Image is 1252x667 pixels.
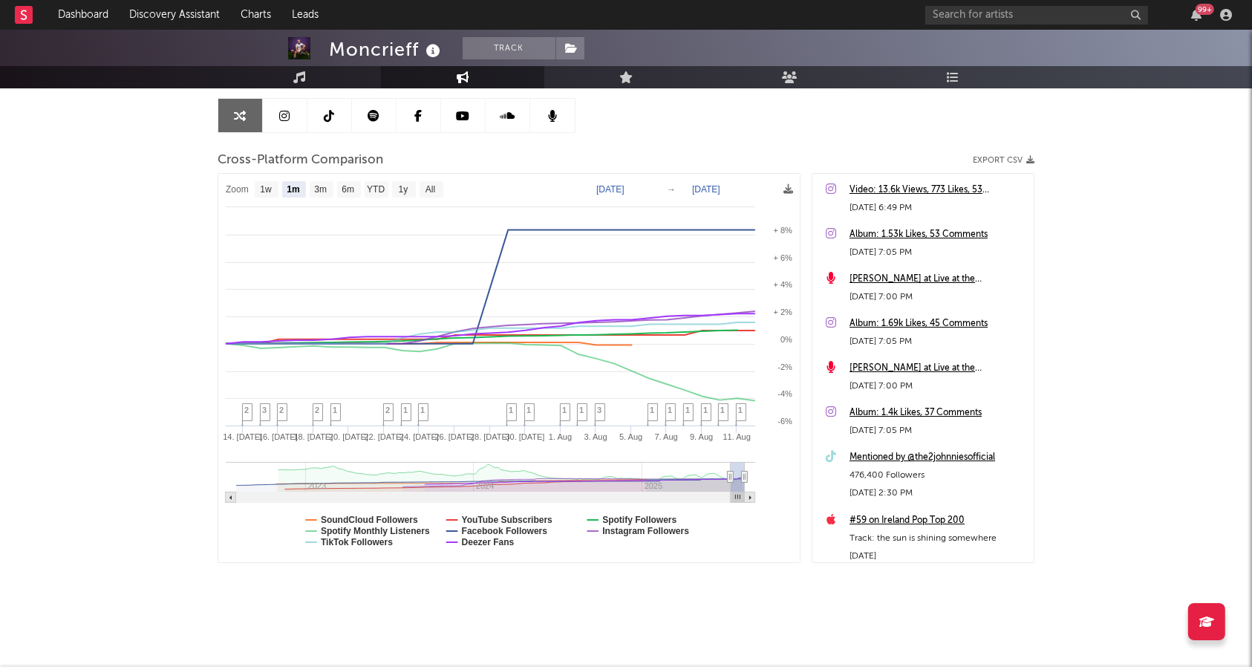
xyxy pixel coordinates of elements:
text: 6m [342,185,354,195]
text: 1m [287,185,299,195]
span: 1 [579,406,584,414]
text: SoundCloud Followers [321,515,418,525]
button: 99+ [1191,9,1202,21]
span: 1 [403,406,408,414]
text: YTD [367,185,385,195]
text: 1. Aug [549,432,572,441]
text: TikTok Followers [321,537,393,547]
text: [DATE] [692,184,720,195]
text: 0% [780,335,792,344]
span: 2 [244,406,249,414]
div: 476,400 Followers [850,466,1026,484]
text: YouTube Subscribers [462,515,553,525]
text: + 6% [774,253,793,262]
a: Album: 1.69k Likes, 45 Comments [850,315,1026,333]
div: Track: the sun is shining somewhere [850,530,1026,547]
a: Album: 1.53k Likes, 53 Comments [850,226,1026,244]
div: [DATE] 6:49 PM [850,199,1026,217]
text: Instagram Followers [602,526,689,536]
text: 22. [DATE] [364,432,403,441]
div: [DATE] 7:05 PM [850,333,1026,351]
div: [DATE] 7:05 PM [850,422,1026,440]
text: 26. [DATE] [434,432,474,441]
span: 1 [685,406,690,414]
text: -4% [777,389,792,398]
div: 99 + [1196,4,1214,15]
a: Album: 1.4k Likes, 37 Comments [850,404,1026,422]
text: 11. Aug [723,432,751,441]
text: 14. [DATE] [223,432,262,441]
div: [DATE] 7:05 PM [850,244,1026,261]
text: Zoom [226,185,249,195]
div: [DATE] 7:00 PM [850,288,1026,306]
text: Deezer Fans [462,537,515,547]
text: 9. Aug [690,432,713,441]
div: [DATE] [850,547,1026,565]
span: 1 [650,406,654,414]
span: 1 [738,406,743,414]
a: #59 on Ireland Pop Top 200 [850,512,1026,530]
span: 2 [315,406,319,414]
span: 3 [262,406,267,414]
text: All [426,185,435,195]
button: Track [463,37,555,59]
text: Spotify Monthly Listeners [321,526,430,536]
text: 16. [DATE] [258,432,298,441]
text: 20. [DATE] [329,432,368,441]
span: 1 [526,406,531,414]
text: 3. Aug [584,432,607,441]
input: Search for artists [925,6,1148,25]
text: [DATE] [596,184,625,195]
text: 24. [DATE] [400,432,439,441]
text: 18. [DATE] [293,432,333,441]
text: → [667,184,676,195]
span: 3 [597,406,601,414]
a: [PERSON_NAME] at Live at the [GEOGRAPHIC_DATA] ([DATE]) [850,359,1026,377]
span: 1 [720,406,725,414]
a: Video: 13.6k Views, 773 Likes, 53 Comments [850,181,1026,199]
span: 1 [562,406,567,414]
span: 1 [509,406,513,414]
text: + 8% [774,226,793,235]
div: Moncrieff [329,37,444,62]
text: -2% [777,362,792,371]
text: -6% [777,417,792,426]
text: Spotify Followers [602,515,676,525]
text: + 2% [774,308,793,316]
text: + 4% [774,280,793,289]
span: Cross-Platform Comparison [218,152,383,169]
span: 2 [279,406,284,414]
text: 5. Aug [619,432,642,441]
span: 1 [333,406,337,414]
text: 3m [314,185,327,195]
span: 2 [385,406,390,414]
div: [DATE] 7:00 PM [850,377,1026,395]
span: 1 [420,406,425,414]
text: 30. [DATE] [506,432,545,441]
text: 1w [260,185,272,195]
div: [DATE] 2:30 PM [850,484,1026,502]
a: Mentioned by @the2johnniesofficial [850,449,1026,466]
span: 1 [668,406,672,414]
text: 28. [DATE] [470,432,509,441]
span: 1 [703,406,708,414]
text: Facebook Followers [462,526,548,536]
text: 7. Aug [655,432,678,441]
text: 1y [399,185,408,195]
a: [PERSON_NAME] at Live at the [GEOGRAPHIC_DATA] ([DATE]) [850,270,1026,288]
button: Export CSV [973,156,1034,165]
